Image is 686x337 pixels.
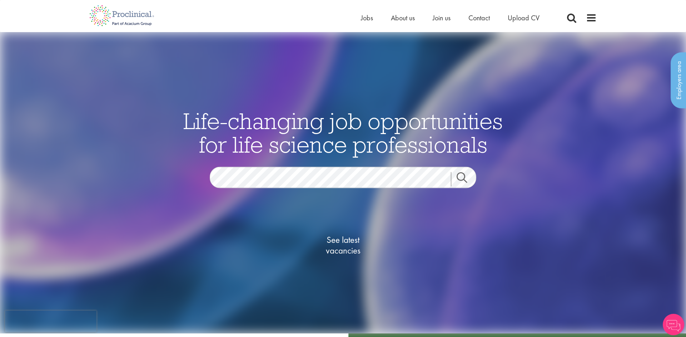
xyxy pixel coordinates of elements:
iframe: reCAPTCHA [5,311,96,332]
img: Chatbot [663,314,684,335]
a: Job search submit button [451,172,482,186]
a: See latestvacancies [307,206,379,284]
a: Join us [433,13,451,22]
a: About us [391,13,415,22]
span: See latest vacancies [307,234,379,256]
a: Contact [468,13,490,22]
span: Life-changing job opportunities for life science professionals [183,106,503,158]
a: Upload CV [508,13,540,22]
a: Jobs [361,13,373,22]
